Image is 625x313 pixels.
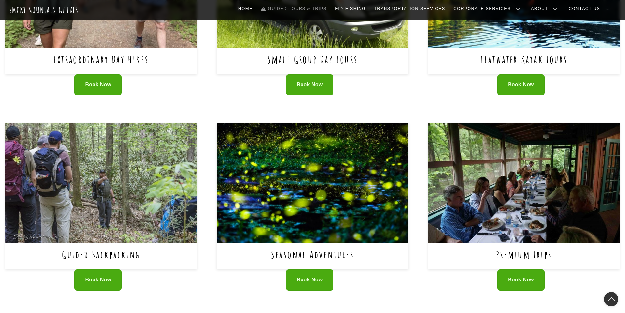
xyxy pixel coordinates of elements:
span: Book Now [85,277,112,283]
img: Premium Trips [428,123,620,243]
a: Fly Fishing [332,2,368,15]
a: Book Now [497,269,545,291]
a: Book Now [286,269,333,291]
a: Book Now [497,74,545,96]
a: Extraordinary Day HIkes [53,53,149,66]
a: Smoky Mountain Guides [9,5,79,15]
a: Book Now [286,74,333,96]
span: Book Now [297,277,323,283]
a: Book Now [74,269,122,291]
a: Premium Trips [496,248,552,261]
img: Seasonal Adventures [217,123,408,243]
a: Guided Backpacking [62,248,140,261]
a: Book Now [74,74,122,96]
a: Transportation Services [371,2,448,15]
img: Guided Backpacking [5,123,197,243]
a: Home [236,2,255,15]
a: Guided Tours & Trips [259,2,329,15]
span: Book Now [85,81,112,88]
span: Book Now [508,277,534,283]
a: Corporate Services [451,2,525,15]
a: Flatwater Kayak Tours [481,53,567,66]
a: Small Group Day Tours [267,53,358,66]
a: Contact Us [566,2,615,15]
span: Book Now [297,81,323,88]
a: About [529,2,563,15]
a: Seasonal Adventures [271,248,354,261]
span: Book Now [508,81,534,88]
